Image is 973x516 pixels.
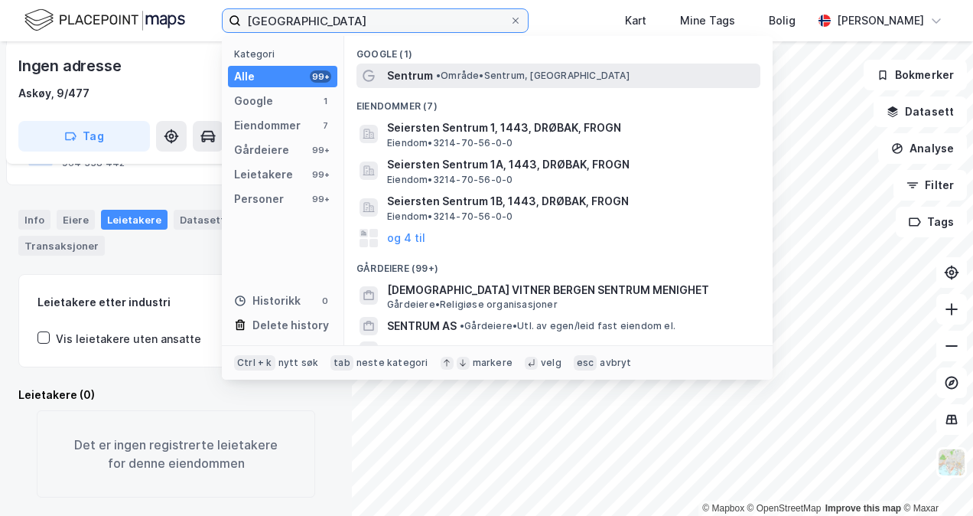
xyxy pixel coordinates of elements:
div: Historikk [234,292,301,310]
div: [PERSON_NAME] [837,11,924,30]
div: Eiere [57,210,95,230]
span: Seiersten Sentrum 1A, 1443, DRØBAK, FROGN [387,155,754,174]
div: Datasett [174,210,231,230]
div: 0 [319,295,331,307]
div: Eiendommer (7) [344,88,773,116]
div: 99+ [310,144,331,156]
button: og 4 til [387,229,425,247]
div: Personer [234,190,284,208]
div: neste kategori [356,357,428,369]
span: SENTRUM [387,341,440,360]
div: 99+ [310,193,331,205]
div: avbryt [600,357,631,369]
div: 99+ [310,168,331,181]
button: Tags [896,207,967,237]
div: Alle [234,67,255,86]
button: Datasett [874,96,967,127]
div: Gårdeiere [234,141,289,159]
button: Bokmerker [864,60,967,90]
div: esc [574,355,597,371]
a: OpenStreetMap [747,503,822,514]
div: 7 [319,119,331,132]
div: Eiendommer [234,116,301,135]
div: Gårdeiere (99+) [344,250,773,278]
span: Eiendom • 3214-70-56-0-0 [387,211,513,223]
div: Kategori [234,48,337,60]
span: SENTRUM AS [387,317,457,335]
div: 1 [319,95,331,107]
span: Område • Sentrum, [GEOGRAPHIC_DATA] [436,70,630,82]
span: Seiersten Sentrum 1, 1443, DRØBAK, FROGN [387,119,754,137]
span: Seiersten Sentrum 1B, 1443, DRØBAK, FROGN [387,192,754,211]
div: Google (1) [344,36,773,64]
span: Gårdeiere • Utl. av egen/leid fast eiendom el. [460,320,675,332]
img: logo.f888ab2527a4732fd821a326f86c7f29.svg [24,7,185,34]
div: Leietakere [101,210,168,230]
div: nytt søk [278,357,319,369]
div: markere [473,357,513,369]
span: Sentrum [387,67,433,85]
div: Vis leietakere uten ansatte [56,330,201,348]
div: Info [18,210,50,230]
div: Askøy, 9/477 [18,84,89,103]
iframe: Chat Widget [897,443,973,516]
div: Leietakere (0) [18,386,334,404]
div: Bolig [769,11,796,30]
span: Eiendom • 3214-70-56-0-0 [387,137,513,149]
div: Delete history [252,316,329,335]
span: • [460,320,464,331]
div: velg [541,357,561,369]
div: tab [330,355,353,371]
div: Transaksjoner [18,236,105,256]
button: Tag [18,121,150,152]
button: Filter [893,170,967,201]
div: Google [234,92,273,110]
button: Analyse [878,133,967,164]
div: Kontrollprogram for chat [897,443,973,516]
div: 99+ [310,70,331,83]
div: Leietakere etter industri [37,293,314,312]
div: Kart [625,11,646,30]
input: Søk på adresse, matrikkel, gårdeiere, leietakere eller personer [241,9,509,32]
a: Mapbox [702,503,744,514]
span: Eiendom • 3214-70-56-0-0 [387,174,513,186]
div: Mine Tags [680,11,735,30]
div: Leietakere [234,165,293,184]
span: [DEMOGRAPHIC_DATA] VITNER BERGEN SENTRUM MENIGHET [387,281,754,299]
div: Ctrl + k [234,355,275,371]
div: Det er ingen registrerte leietakere for denne eiendommen [37,410,315,498]
a: Improve this map [825,503,901,514]
span: • [436,70,441,81]
span: Gårdeiere • Religiøse organisasjoner [387,299,558,311]
div: Ingen adresse [18,54,124,78]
